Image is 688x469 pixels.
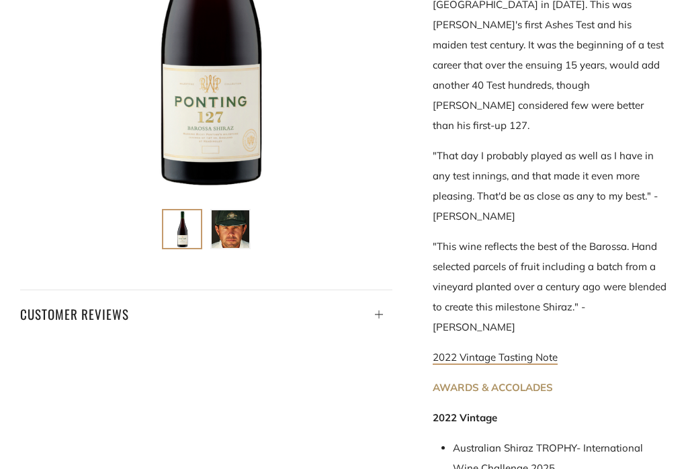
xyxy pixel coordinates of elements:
img: Load image into Gallery viewer, Ponting Milestone &#39;127&#39; Barossa Shiraz 2022 [212,210,249,248]
button: Load image into Gallery viewer, Ponting Milestone &#39;127&#39; Barossa Shiraz 2022 [162,209,202,249]
p: "This wine reflects the best of the Barossa. Hand selected parcels of fruit including a batch fro... [433,237,668,337]
img: Load image into Gallery viewer, Ponting Milestone &#39;127&#39; Barossa Shiraz 2022 [163,210,201,248]
a: 2022 Vintage Tasting Note [433,351,558,365]
strong: AWARDS & ACCOLADES [433,381,553,394]
a: Customer Reviews [20,290,392,325]
strong: 2022 Vintage [433,411,497,424]
span: Australian Shiraz TROPHY [453,441,576,454]
h4: Customer Reviews [20,302,392,325]
p: "That day I probably played as well as I have in any test innings, and that made it even more ple... [433,146,668,226]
